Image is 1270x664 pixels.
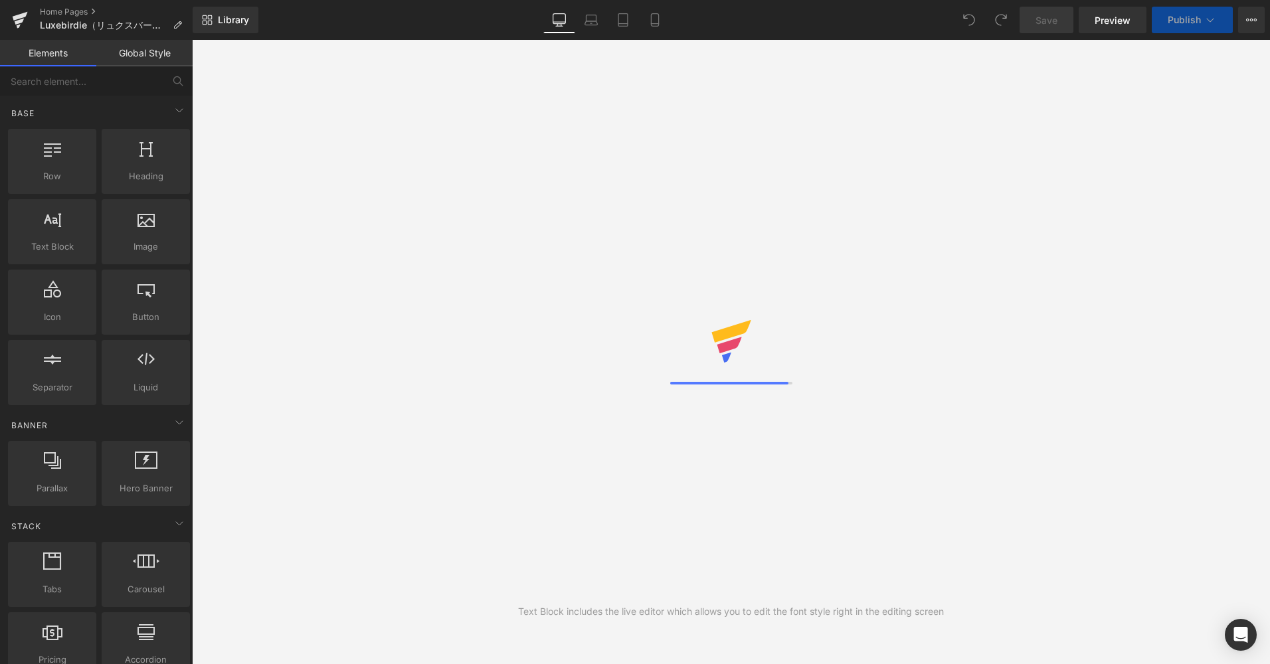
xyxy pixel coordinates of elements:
a: Tablet [607,7,639,33]
span: Parallax [12,481,92,495]
button: Redo [988,7,1014,33]
span: Preview [1095,13,1131,27]
span: Liquid [106,380,186,394]
a: Preview [1079,7,1146,33]
span: Row [12,169,92,183]
span: Heading [106,169,186,183]
span: Luxebirdie（リュクスバーディ）|小型犬とのリュクスな生活を楽しむためのラグジュアリーでハイテイストなブランド [40,20,167,31]
div: Text Block includes the live editor which allows you to edit the font style right in the editing ... [518,604,944,619]
span: Hero Banner [106,481,186,495]
a: Global Style [96,40,193,66]
span: Button [106,310,186,324]
a: Mobile [639,7,671,33]
span: Publish [1168,15,1201,25]
a: Desktop [543,7,575,33]
span: Stack [10,520,43,533]
span: Icon [12,310,92,324]
button: More [1238,7,1265,33]
a: Laptop [575,7,607,33]
button: Undo [956,7,982,33]
a: New Library [193,7,258,33]
span: Save [1036,13,1057,27]
div: Open Intercom Messenger [1225,619,1257,651]
span: Text Block [12,240,92,254]
button: Publish [1152,7,1233,33]
span: Separator [12,380,92,394]
span: Library [218,14,249,26]
span: Base [10,107,36,120]
span: Image [106,240,186,254]
span: Carousel [106,582,186,596]
a: Home Pages [40,7,193,17]
span: Tabs [12,582,92,596]
span: Banner [10,419,49,432]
